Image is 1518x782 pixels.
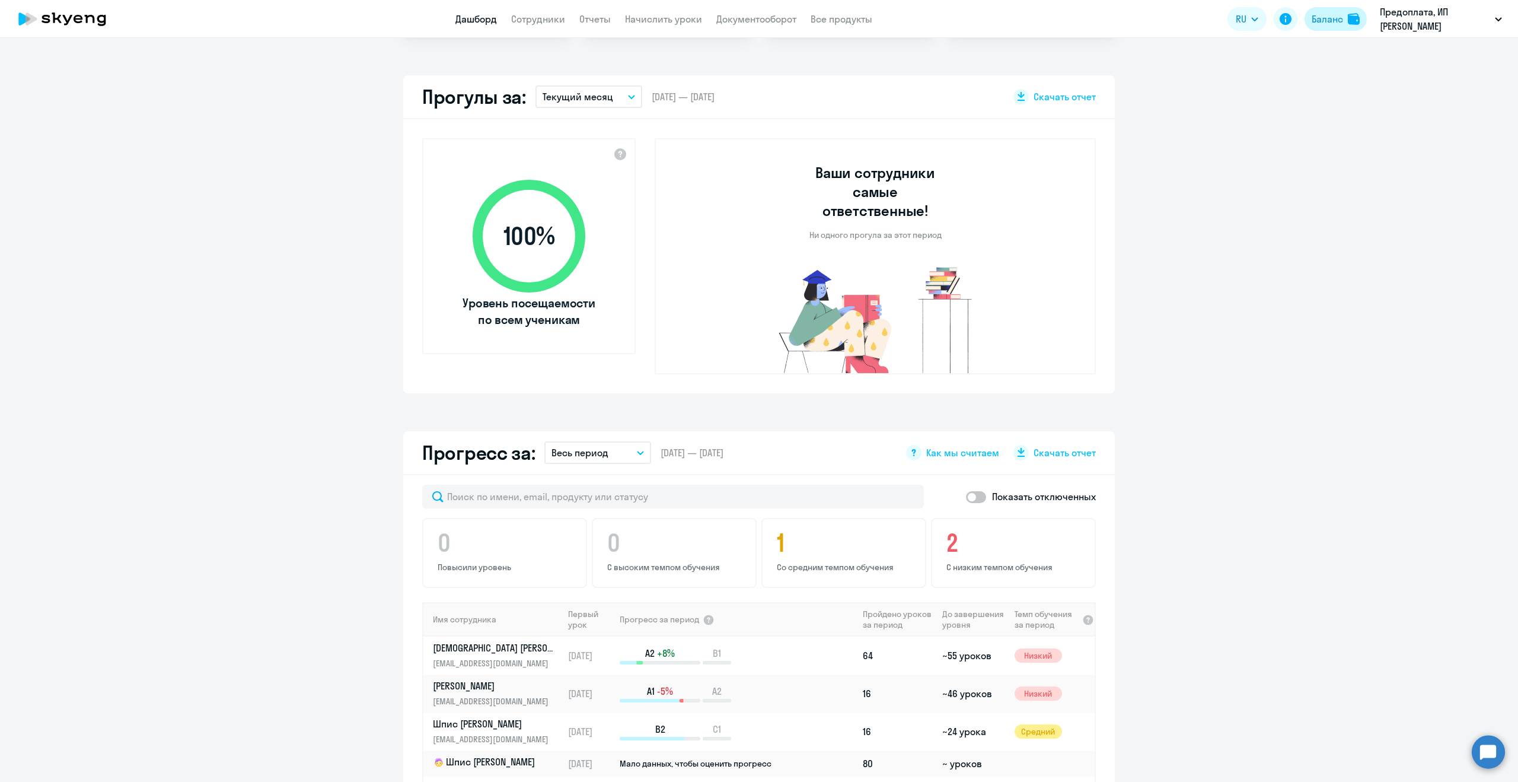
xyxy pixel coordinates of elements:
[551,446,608,460] p: Весь период
[858,675,937,713] td: 16
[511,13,565,25] a: Сотрудники
[455,13,497,25] a: Дашборд
[433,695,555,708] p: [EMAIL_ADDRESS][DOMAIN_NAME]
[625,13,702,25] a: Начислить уроки
[563,675,618,713] td: [DATE]
[858,713,937,751] td: 16
[1015,609,1079,630] span: Темп обучения за период
[757,264,994,373] img: no-truants
[1034,446,1096,459] span: Скачать отчет
[620,758,771,769] span: Мало данных, чтобы оценить прогресс
[657,647,675,660] span: +8%
[1034,90,1096,103] span: Скачать отчет
[535,85,642,108] button: Текущий месяц
[926,446,999,459] span: Как мы считаем
[799,163,952,220] h3: Ваши сотрудники самые ответственные!
[946,529,1084,557] h4: 2
[777,562,914,573] p: Со средним темпом обучения
[433,641,563,670] a: [DEMOGRAPHIC_DATA] [PERSON_NAME][EMAIL_ADDRESS][DOMAIN_NAME]
[992,489,1096,504] p: Показать отключенных
[937,637,1009,675] td: ~55 уроков
[713,647,721,660] span: B1
[563,751,618,777] td: [DATE]
[422,441,535,465] h2: Прогресс за:
[461,222,597,250] span: 100 %
[777,529,914,557] h4: 1
[543,90,613,104] p: Текущий месяц
[946,562,1084,573] p: С низким темпом обучения
[1015,649,1062,663] span: Низкий
[858,602,937,637] th: Пройдено уроков за период
[1305,7,1367,31] button: Балансbalance
[563,637,618,675] td: [DATE]
[423,602,563,637] th: Имя сотрудника
[1374,5,1508,33] button: Предоплата, ИП [PERSON_NAME]
[1348,13,1360,25] img: balance
[433,756,445,768] img: child
[645,647,655,660] span: A2
[433,717,555,730] p: Шпис [PERSON_NAME]
[937,602,1009,637] th: До завершения уровня
[563,602,618,637] th: Первый урок
[433,717,563,746] a: Шпис [PERSON_NAME][EMAIL_ADDRESS][DOMAIN_NAME]
[811,13,872,25] a: Все продукты
[433,641,555,654] p: [DEMOGRAPHIC_DATA] [PERSON_NAME]
[1015,686,1062,701] span: Низкий
[433,733,555,746] p: [EMAIL_ADDRESS][DOMAIN_NAME]
[422,485,924,508] input: Поиск по имени, email, продукту или статусу
[433,657,555,670] p: [EMAIL_ADDRESS][DOMAIN_NAME]
[652,90,715,103] span: [DATE] — [DATE]
[858,637,937,675] td: 64
[937,675,1009,713] td: ~46 уроков
[655,723,665,736] span: B2
[433,755,555,770] p: Шпис [PERSON_NAME]
[937,751,1009,777] td: ~ уроков
[1312,12,1343,26] div: Баланс
[579,13,611,25] a: Отчеты
[563,713,618,751] td: [DATE]
[716,13,796,25] a: Документооборот
[647,685,655,698] span: A1
[1380,5,1490,33] p: Предоплата, ИП [PERSON_NAME]
[1236,12,1246,26] span: RU
[809,230,942,240] p: Ни одного прогула за этот период
[1015,724,1062,739] span: Средний
[433,679,563,708] a: [PERSON_NAME][EMAIL_ADDRESS][DOMAIN_NAME]
[544,441,651,464] button: Весь период
[461,295,597,328] span: Уровень посещаемости по всем ученикам
[433,679,555,692] p: [PERSON_NAME]
[433,755,563,772] a: childШпис [PERSON_NAME]
[620,614,699,625] span: Прогресс за период
[712,685,722,698] span: A2
[661,446,723,459] span: [DATE] — [DATE]
[422,85,526,109] h2: Прогулы за:
[713,723,721,736] span: C1
[937,713,1009,751] td: ~24 урока
[657,685,673,698] span: -5%
[858,751,937,777] td: 80
[1227,7,1267,31] button: RU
